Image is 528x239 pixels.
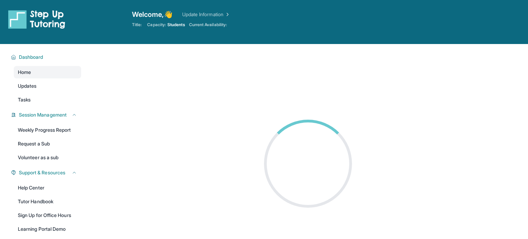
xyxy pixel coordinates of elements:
[14,223,81,235] a: Learning Portal Demo
[14,182,81,194] a: Help Center
[182,11,230,18] a: Update Information
[167,22,185,28] span: Students
[18,69,31,76] span: Home
[19,111,67,118] span: Session Management
[14,94,81,106] a: Tasks
[19,54,43,61] span: Dashboard
[16,169,77,176] button: Support & Resources
[132,10,173,19] span: Welcome, 👋
[8,10,65,29] img: logo
[16,111,77,118] button: Session Management
[14,151,81,164] a: Volunteer as a sub
[14,124,81,136] a: Weekly Progress Report
[14,209,81,221] a: Sign Up for Office Hours
[19,169,65,176] span: Support & Resources
[14,66,81,78] a: Home
[14,80,81,92] a: Updates
[189,22,227,28] span: Current Availability:
[14,195,81,208] a: Tutor Handbook
[18,83,37,89] span: Updates
[223,11,230,18] img: Chevron Right
[16,54,77,61] button: Dashboard
[132,22,142,28] span: Title:
[147,22,166,28] span: Capacity:
[18,96,31,103] span: Tasks
[14,138,81,150] a: Request a Sub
